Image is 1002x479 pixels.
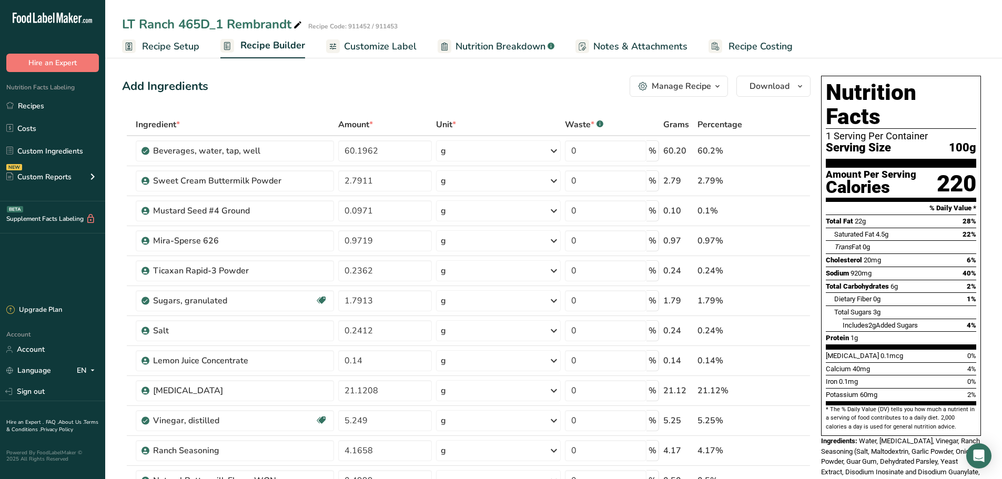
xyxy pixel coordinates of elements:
[220,34,305,59] a: Recipe Builder
[826,282,889,290] span: Total Carbohydrates
[963,230,976,238] span: 22%
[821,437,857,445] span: Ingredients:
[697,235,761,247] div: 0.97%
[967,365,976,373] span: 4%
[122,15,304,34] div: LT Ranch 465D_1 Rembrandt
[456,39,545,54] span: Nutrition Breakdown
[826,269,849,277] span: Sodium
[6,450,99,462] div: Powered By FoodLabelMaker © 2025 All Rights Reserved
[697,384,761,397] div: 21.12%
[652,80,711,93] div: Manage Recipe
[441,235,446,247] div: g
[697,175,761,187] div: 2.79%
[834,243,861,251] span: Fat
[937,170,976,198] div: 220
[630,76,728,97] button: Manage Recipe
[441,324,446,337] div: g
[136,118,180,131] span: Ingredient
[575,35,687,58] a: Notes & Attachments
[967,352,976,360] span: 0%
[750,80,790,93] span: Download
[153,235,285,247] div: Mira-Sperse 626
[967,378,976,385] span: 0%
[153,145,285,157] div: Beverages, water, tap, well
[966,443,991,468] div: Open Intercom Messenger
[663,205,693,217] div: 0.10
[122,78,208,95] div: Add Ingredients
[326,35,417,58] a: Customize Label
[709,35,793,58] a: Recipe Costing
[728,39,793,54] span: Recipe Costing
[855,217,866,225] span: 22g
[441,205,446,217] div: g
[153,354,285,367] div: Lemon Juice Concentrate
[834,243,852,251] i: Trans
[153,294,285,307] div: Sugars, granulated
[6,419,98,433] a: Terms & Conditions .
[142,39,199,54] span: Recipe Setup
[308,22,398,31] div: Recipe Code: 911452 / 911453
[967,256,976,264] span: 6%
[826,256,862,264] span: Cholesterol
[153,444,285,457] div: Ranch Seasoning
[41,426,73,433] a: Privacy Policy
[663,264,693,277] div: 0.24
[6,164,22,170] div: NEW
[153,175,285,187] div: Sweet Cream Buttermilk Powder
[963,269,976,277] span: 40%
[826,391,858,399] span: Potassium
[663,145,693,157] div: 60.20
[663,354,693,367] div: 0.14
[338,118,373,131] span: Amount
[826,202,976,215] section: % Daily Value *
[843,321,918,329] span: Includes Added Sugars
[826,131,976,141] div: 1 Serving Per Container
[593,39,687,54] span: Notes & Attachments
[153,324,285,337] div: Salt
[876,230,888,238] span: 4.5g
[6,361,51,380] a: Language
[834,295,872,303] span: Dietary Fiber
[441,294,446,307] div: g
[880,352,903,360] span: 0.1mcg
[949,141,976,155] span: 100g
[839,378,858,385] span: 0.1mg
[46,419,58,426] a: FAQ .
[826,334,849,342] span: Protein
[826,141,891,155] span: Serving Size
[834,230,874,238] span: Saturated Fat
[697,264,761,277] div: 0.24%
[826,180,916,195] div: Calories
[697,414,761,427] div: 5.25%
[967,391,976,399] span: 2%
[344,39,417,54] span: Customize Label
[826,352,879,360] span: [MEDICAL_DATA]
[441,175,446,187] div: g
[7,206,23,212] div: BETA
[826,405,976,431] section: * The % Daily Value (DV) tells you how much a nutrient in a serving of food contributes to a dail...
[565,118,603,131] div: Waste
[77,364,99,377] div: EN
[864,256,881,264] span: 20mg
[6,171,72,182] div: Custom Reports
[697,324,761,337] div: 0.24%
[436,118,456,131] span: Unit
[826,217,853,225] span: Total Fat
[963,217,976,225] span: 28%
[441,354,446,367] div: g
[6,419,44,426] a: Hire an Expert .
[663,118,689,131] span: Grams
[153,384,285,397] div: [MEDICAL_DATA]
[441,145,446,157] div: g
[122,35,199,58] a: Recipe Setup
[663,324,693,337] div: 0.24
[967,321,976,329] span: 4%
[860,391,877,399] span: 60mg
[663,384,693,397] div: 21.12
[697,354,761,367] div: 0.14%
[873,295,880,303] span: 0g
[663,444,693,457] div: 4.17
[441,414,446,427] div: g
[153,414,285,427] div: Vinegar, distilled
[697,294,761,307] div: 1.79%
